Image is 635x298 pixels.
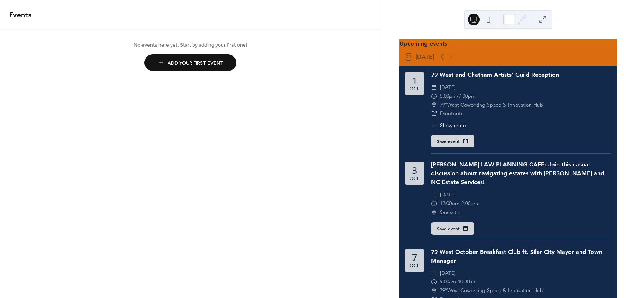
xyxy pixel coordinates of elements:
span: 9:00am [440,277,456,286]
span: Events [9,8,32,22]
div: 1 [412,76,417,85]
div: ​ [431,92,437,101]
a: Seaforth [440,208,459,217]
span: 5:00pm [440,92,457,101]
div: ​ [431,122,437,129]
span: 79°West Coworking Space & Innovation Hub [440,101,543,109]
button: Save event [431,222,474,235]
a: 79 West October Breakfast Club ft. Siler City Mayor and Town Manager [431,248,602,264]
div: ​ [431,101,437,109]
span: No events here yet. Start by adding your first one! [9,42,372,49]
span: Show more [440,122,466,129]
span: 2:00pm [461,199,478,208]
button: ​Show more [431,122,466,129]
span: - [459,199,461,208]
div: Oct [410,87,419,91]
div: Oct [410,176,419,181]
a: Eventbrite [440,110,464,116]
span: 10:30am [458,277,477,286]
div: ​ [431,208,437,217]
div: ​ [431,277,437,286]
span: [DATE] [440,83,456,92]
span: 12:00pm [440,199,459,208]
a: Add Your First Event [9,54,372,71]
div: ​ [431,109,437,118]
span: [DATE] [440,269,456,278]
span: 79°West Coworking Space & Innovation Hub [440,286,543,295]
div: ​ [431,269,437,278]
button: Add Your First Event [144,54,236,71]
div: Oct [410,263,419,268]
div: 7 [412,253,417,262]
span: - [457,92,459,101]
span: [DATE] [440,190,456,199]
span: - [456,277,458,286]
div: 3 [412,166,417,175]
span: Add Your First Event [168,60,223,67]
div: ​ [431,286,437,295]
div: ​ [431,83,437,92]
div: Upcoming events [399,39,617,48]
a: 79 West and Chatham Artists' Guild Reception [431,71,559,78]
div: ​ [431,190,437,199]
div: ​ [431,199,437,208]
span: 7:00pm [459,92,476,101]
div: [PERSON_NAME] LAW PLANNING CAFE: Join this casual discussion about navigating estates with [PERSO... [431,160,611,187]
button: Save event [431,135,474,147]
